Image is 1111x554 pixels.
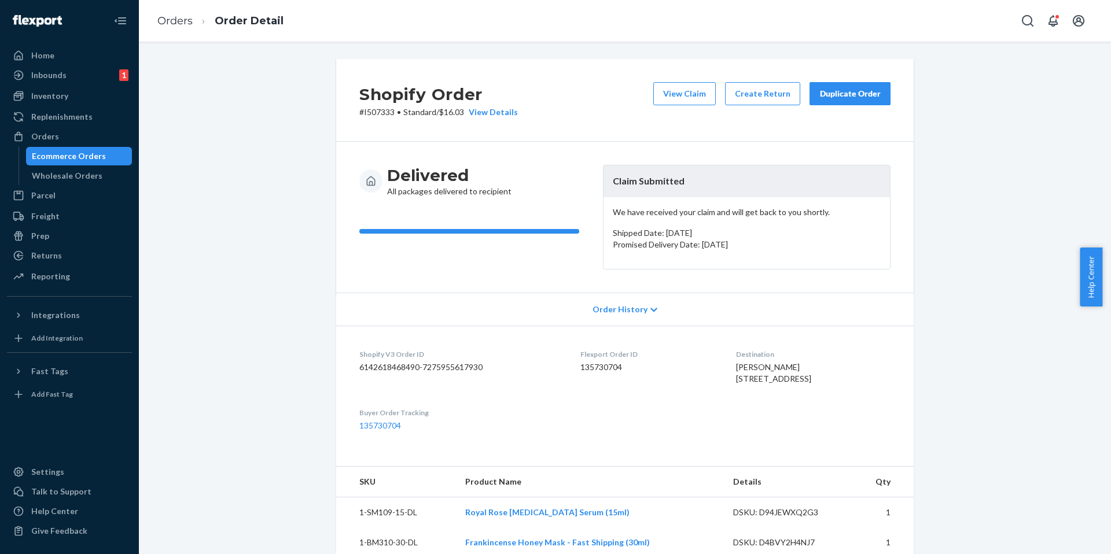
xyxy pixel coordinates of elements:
[31,50,54,61] div: Home
[31,90,68,102] div: Inventory
[613,227,881,239] p: Shipped Date: [DATE]
[387,165,512,197] div: All packages delivered to recipient
[31,271,70,282] div: Reporting
[336,497,456,528] td: 1-SM109-15-DL
[7,46,132,65] a: Home
[31,131,59,142] div: Orders
[810,82,891,105] button: Duplicate Order
[26,147,133,165] a: Ecommerce Orders
[31,333,83,343] div: Add Integration
[653,82,716,105] button: View Claim
[1042,9,1065,32] button: Open notifications
[31,389,73,399] div: Add Fast Tag
[31,466,64,478] div: Settings
[359,361,562,373] dd: 6142618468490-7275955617930
[1080,248,1102,306] button: Help Center
[733,507,842,518] div: DSKU: D94JEWXQ2G3
[148,4,293,38] ol: breadcrumbs
[736,362,811,383] span: [PERSON_NAME] [STREET_ADDRESS]
[359,408,562,418] dt: Buyer Order Tracking
[31,230,49,242] div: Prep
[7,227,132,245] a: Prep
[7,482,132,501] button: Talk to Support
[31,190,56,201] div: Parcel
[7,108,132,126] a: Replenishments
[456,467,724,497] th: Product Name
[31,365,68,377] div: Fast Tags
[157,14,193,27] a: Orders
[736,349,891,359] dt: Destination
[580,361,717,373] dd: 135730704
[7,87,132,105] a: Inventory
[359,106,518,118] p: # I507333 / $16.03
[580,349,717,359] dt: Flexport Order ID
[7,329,132,348] a: Add Integration
[403,107,436,117] span: Standard
[724,467,851,497] th: Details
[613,206,881,218] p: We have received your claim and will get back to you shortly.
[725,82,800,105] button: Create Return
[7,362,132,381] button: Fast Tags
[31,505,78,517] div: Help Center
[336,467,456,497] th: SKU
[32,150,106,162] div: Ecommerce Orders
[7,306,132,324] button: Integrations
[359,420,401,430] a: 135730704
[387,165,512,186] h3: Delivered
[7,385,132,404] a: Add Fast Tag
[31,486,91,497] div: Talk to Support
[819,88,881,99] div: Duplicate Order
[7,207,132,226] a: Freight
[1016,9,1039,32] button: Open Search Box
[31,210,60,222] div: Freight
[613,239,881,250] p: Promised Delivery Date: [DATE]
[31,309,80,321] div: Integrations
[465,537,650,547] a: Frankincense Honey Mask - Fast Shipping (30ml)
[593,304,648,315] span: Order History
[359,349,562,359] dt: Shopify V3 Order ID
[7,502,132,520] a: Help Center
[359,82,518,106] h2: Shopify Order
[215,14,284,27] a: Order Detail
[7,246,132,265] a: Returns
[7,127,132,146] a: Orders
[7,463,132,481] a: Settings
[32,170,102,182] div: Wholesale Orders
[7,66,132,84] a: Inbounds1
[31,111,93,123] div: Replenishments
[13,15,62,27] img: Flexport logo
[733,537,842,548] div: DSKU: D4BVY2H4NJ7
[1067,9,1090,32] button: Open account menu
[31,525,87,537] div: Give Feedback
[464,106,518,118] button: View Details
[119,69,128,81] div: 1
[851,497,914,528] td: 1
[7,267,132,286] a: Reporting
[851,467,914,497] th: Qty
[397,107,401,117] span: •
[604,165,890,197] header: Claim Submitted
[31,69,67,81] div: Inbounds
[26,167,133,185] a: Wholesale Orders
[109,9,132,32] button: Close Navigation
[7,186,132,205] a: Parcel
[7,522,132,540] button: Give Feedback
[465,507,630,517] a: Royal Rose [MEDICAL_DATA] Serum (15ml)
[1036,519,1099,548] iframe: Opens a widget where you can chat to one of our agents
[31,250,62,261] div: Returns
